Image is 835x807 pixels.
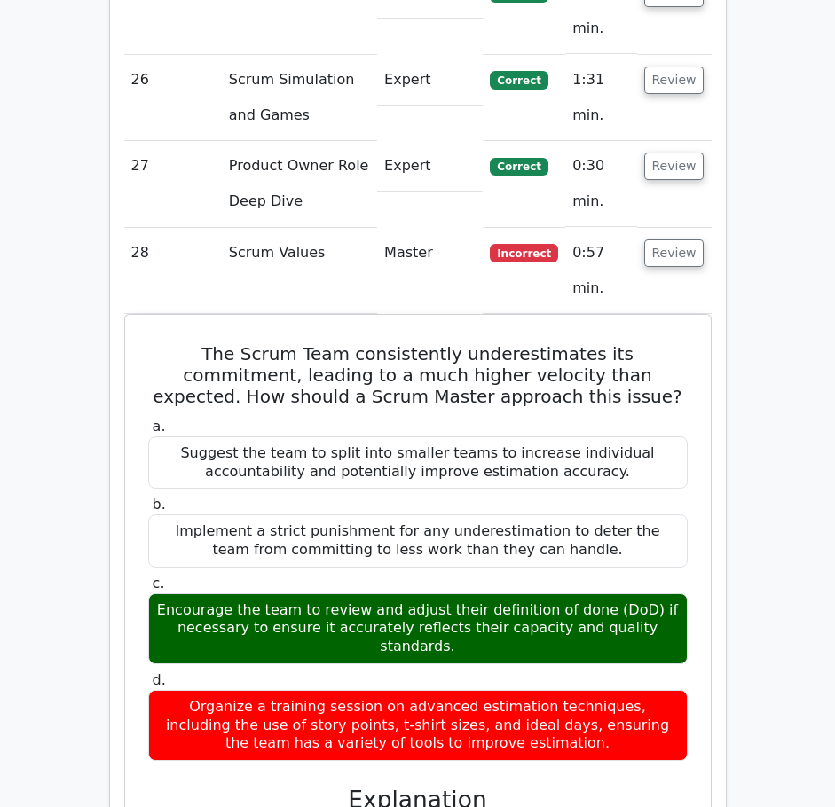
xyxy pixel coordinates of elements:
[565,228,636,314] td: 0:57 min.
[644,239,705,267] button: Review
[148,690,688,761] div: Organize a training session on advanced estimation techniques, including the use of story points,...
[124,55,222,141] td: 26
[490,71,547,89] span: Correct
[490,158,547,176] span: Correct
[222,228,377,314] td: Scrum Values
[148,593,688,664] div: Encourage the team to review and adjust their definition of done (DoD) if necessary to ensure it ...
[222,55,377,141] td: Scrum Simulation and Games
[153,418,166,435] span: a.
[644,153,705,180] button: Review
[377,55,483,106] td: Expert
[565,141,636,227] td: 0:30 min.
[153,496,166,513] span: b.
[124,141,222,227] td: 27
[377,141,483,192] td: Expert
[146,343,689,407] h5: The Scrum Team consistently underestimates its commitment, leading to a much higher velocity than...
[377,228,483,278] td: Master
[490,244,558,262] span: Incorrect
[153,575,165,592] span: c.
[644,67,705,94] button: Review
[148,436,688,490] div: Suggest the team to split into smaller teams to increase individual accountability and potentiall...
[124,228,222,314] td: 28
[153,671,166,688] span: d.
[148,514,688,568] div: Implement a strict punishment for any underestimation to deter the team from committing to less w...
[222,141,377,227] td: Product Owner Role Deep Dive
[565,55,636,141] td: 1:31 min.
